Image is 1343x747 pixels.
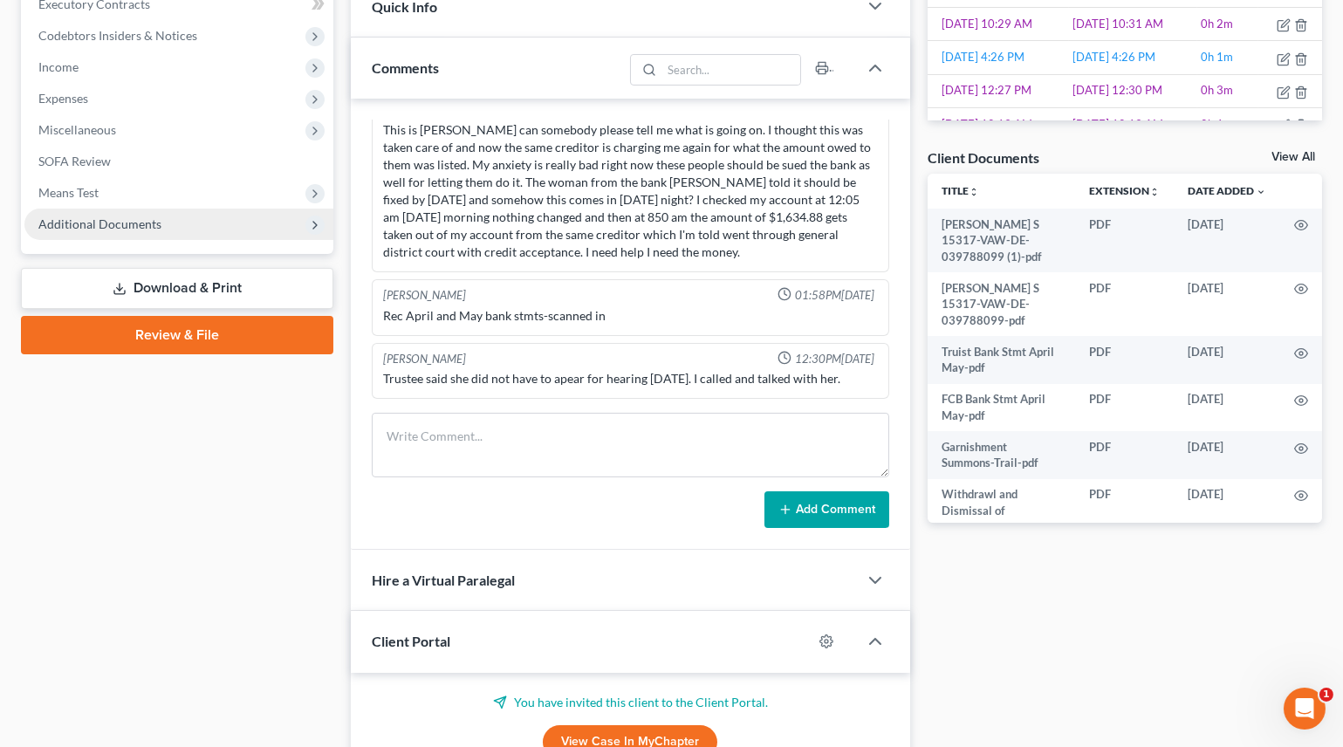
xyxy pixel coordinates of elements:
[928,209,1075,272] td: [PERSON_NAME] S 15317-VAW-DE-039788099 (1)-pdf
[38,91,88,106] span: Expenses
[1069,108,1197,141] td: [DATE] 10:13 AM
[1075,272,1174,336] td: PDF
[795,287,874,304] span: 01:58PM[DATE]
[21,316,333,354] a: Review & File
[38,122,116,137] span: Miscellaneous
[1069,7,1197,40] td: [DATE] 10:31 AM
[1174,384,1280,432] td: [DATE]
[1188,184,1266,197] a: Date Added expand_more
[1201,50,1233,64] span: 0h 1m
[1174,431,1280,479] td: [DATE]
[383,121,878,261] div: This is [PERSON_NAME] can somebody please tell me what is going on. I thought this was taken care...
[1174,336,1280,384] td: [DATE]
[942,184,979,197] a: Titleunfold_more
[372,633,450,649] span: Client Portal
[1149,187,1160,197] i: unfold_more
[372,694,889,711] p: You have invited this client to the Client Portal.
[372,59,439,76] span: Comments
[795,351,874,367] span: 12:30PM[DATE]
[383,287,466,304] div: [PERSON_NAME]
[1075,209,1174,272] td: PDF
[928,41,1070,74] td: [DATE] 4:26 PM
[1069,41,1197,74] td: [DATE] 4:26 PM
[969,187,979,197] i: unfold_more
[1089,184,1160,197] a: Extensionunfold_more
[1069,74,1197,107] td: [DATE] 12:30 PM
[1075,336,1174,384] td: PDF
[38,185,99,200] span: Means Test
[38,59,79,74] span: Income
[1271,151,1315,163] a: View All
[928,74,1070,107] td: [DATE] 12:27 PM
[661,55,800,85] input: Search...
[1075,431,1174,479] td: PDF
[383,370,878,387] div: Trustee said she did not have to apear for hearing [DATE]. I called and talked with her.
[38,154,111,168] span: SOFA Review
[928,7,1070,40] td: [DATE] 10:29 AM
[1075,384,1174,432] td: PDF
[1174,479,1280,559] td: [DATE]
[1075,479,1174,559] td: PDF
[38,28,197,43] span: Codebtors Insiders & Notices
[928,148,1039,167] div: Client Documents
[1319,688,1333,702] span: 1
[1174,209,1280,272] td: [DATE]
[21,268,333,309] a: Download & Print
[383,351,466,367] div: [PERSON_NAME]
[928,272,1075,336] td: [PERSON_NAME] S 15317-VAW-DE-039788099-pdf
[1174,272,1280,336] td: [DATE]
[372,572,515,588] span: Hire a Virtual Paralegal
[928,384,1075,432] td: FCB Bank Stmt April May-pdf
[928,336,1075,384] td: Truist Bank Stmt April May-pdf
[1256,187,1266,197] i: expand_more
[928,479,1075,559] td: Withdrawl and Dismissal of Garnishment-[PERSON_NAME]-pdf
[1201,117,1233,131] span: 0h 1m
[1201,17,1233,31] span: 0h 2m
[764,491,889,528] button: Add Comment
[1201,83,1233,97] span: 0h 3m
[383,307,878,325] div: Rec April and May bank stmts-scanned in
[38,216,161,231] span: Additional Documents
[1284,688,1326,730] iframe: Intercom live chat
[928,431,1075,479] td: Garnishment Summons-Trail-pdf
[24,146,333,177] a: SOFA Review
[928,108,1070,141] td: [DATE] 10:13 AM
